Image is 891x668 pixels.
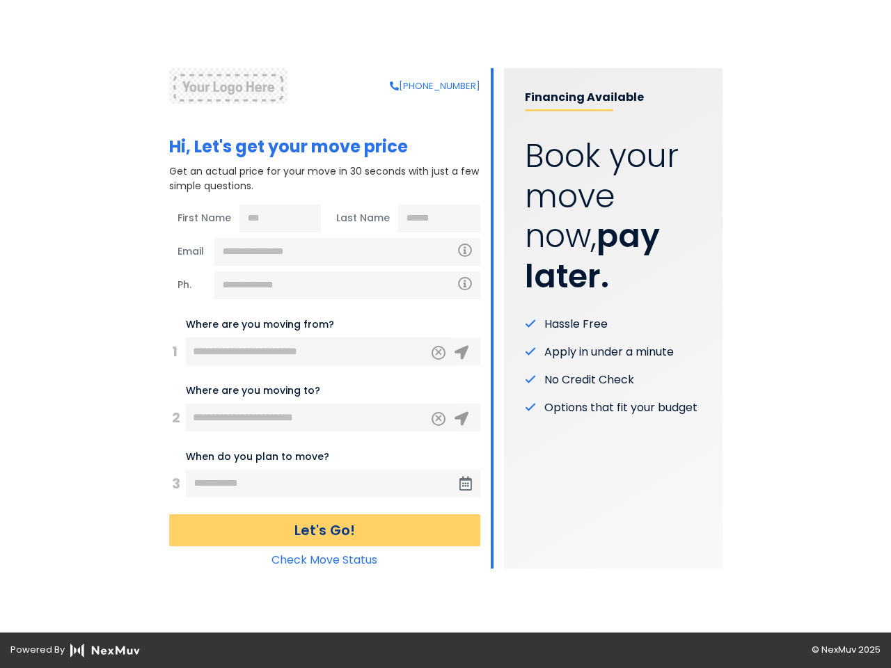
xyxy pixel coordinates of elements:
label: Where are you moving to? [186,383,320,398]
div: © NexMuv 2025 [445,643,891,658]
label: Where are you moving from? [186,317,334,332]
a: [PHONE_NUMBER] [390,79,480,93]
button: Clear [432,412,445,426]
span: First Name [169,205,239,232]
strong: pay later. [525,214,660,299]
p: Get an actual price for your move in 30 seconds with just a few simple questions. [169,164,480,193]
a: Check Move Status [271,552,377,568]
button: Clear [432,346,445,360]
span: Last Name [328,205,398,232]
h1: Hi, Let's get your move price [169,137,480,157]
img: NexMuv [169,68,287,104]
input: 456 Elm St, City, ST ZIP [186,404,452,431]
span: Ph. [169,271,214,299]
input: 123 Main St, City, ST ZIP [186,337,452,365]
span: Email [169,238,214,266]
p: Financing Available [525,89,702,111]
label: When do you plan to move? [186,450,329,464]
span: Hassle Free [544,316,608,333]
span: No Credit Check [544,372,634,388]
span: Apply in under a minute [544,344,674,360]
p: Book your move now, [525,136,702,296]
button: Let's Go! [169,514,480,546]
span: Options that fit your budget [544,399,697,416]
